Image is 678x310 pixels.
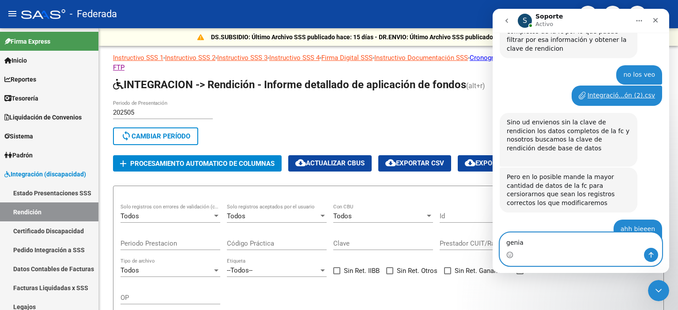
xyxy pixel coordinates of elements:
[121,212,139,220] span: Todos
[4,131,33,141] span: Sistema
[378,155,451,172] button: Exportar CSV
[227,266,252,274] span: --Todos--
[470,54,506,62] a: Cronograma
[648,280,669,301] iframe: Intercom live chat
[455,265,510,276] span: Sin Ret. Ganancias
[7,8,18,19] mat-icon: menu
[397,265,437,276] span: Sin Ret. Otros
[113,53,664,72] p: - - - - - - - -
[458,155,549,172] button: Exportar para SSS
[374,54,468,62] a: Instructivo Documentación SSS
[344,265,380,276] span: Sin Ret. IIBB
[113,127,198,145] button: Cambiar Período
[288,155,372,172] button: Actualizar CBUs
[465,159,542,167] span: Exportar para SSS
[4,56,27,65] span: Inicio
[227,212,245,220] span: Todos
[217,54,267,62] a: Instructivo SSS 3
[130,160,275,168] span: Procesamiento automatico de columnas
[4,37,50,46] span: Firma Express
[493,9,669,273] iframe: Intercom live chat
[113,155,282,172] button: Procesamiento automatico de columnas
[113,78,466,91] span: INTEGRACION -> Rendición - Informe detallado de aplicación de fondos
[121,131,132,141] mat-icon: sync
[4,169,86,179] span: Integración (discapacidad)
[321,54,373,62] a: Firma Digital SSS
[385,159,444,167] span: Exportar CSV
[70,4,117,24] span: - Federada
[211,32,531,42] p: DS.SUBSIDIO: Último Archivo SSS publicado hace: 15 días - DR.ENVIO: Último Archivo SSS publicado ...
[385,157,396,168] mat-icon: cloud_download
[4,75,36,84] span: Reportes
[165,54,215,62] a: Instructivo SSS 2
[295,157,306,168] mat-icon: cloud_download
[4,112,82,122] span: Liquidación de Convenios
[269,54,320,62] a: Instructivo SSS 4
[465,157,475,168] mat-icon: cloud_download
[121,132,190,140] span: Cambiar Período
[4,93,38,103] span: Tesorería
[4,150,33,160] span: Padrón
[295,159,365,167] span: Actualizar CBUs
[121,266,139,274] span: Todos
[113,54,163,62] a: Instructivo SSS 1
[118,158,128,169] mat-icon: add
[466,82,485,90] span: (alt+r)
[333,212,352,220] span: Todos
